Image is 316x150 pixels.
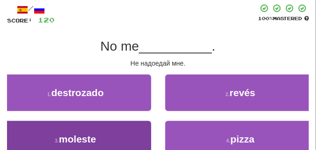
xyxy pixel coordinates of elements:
div: Mastered [258,15,309,22]
small: 3 . [55,138,59,143]
small: 4 . [227,138,231,143]
span: . [212,39,216,53]
span: 120 [38,16,55,24]
span: moleste [59,134,96,144]
div: Не надоедай мне. [7,59,309,68]
span: __________ [139,39,212,53]
span: Score: [7,17,32,23]
span: pizza [230,134,254,144]
small: 2 . [226,91,230,97]
span: destrozado [51,87,104,98]
span: No me [101,39,139,53]
span: revés [230,87,256,98]
small: 1 . [47,91,51,97]
div: / [7,4,55,15]
span: 100 % [258,15,273,21]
